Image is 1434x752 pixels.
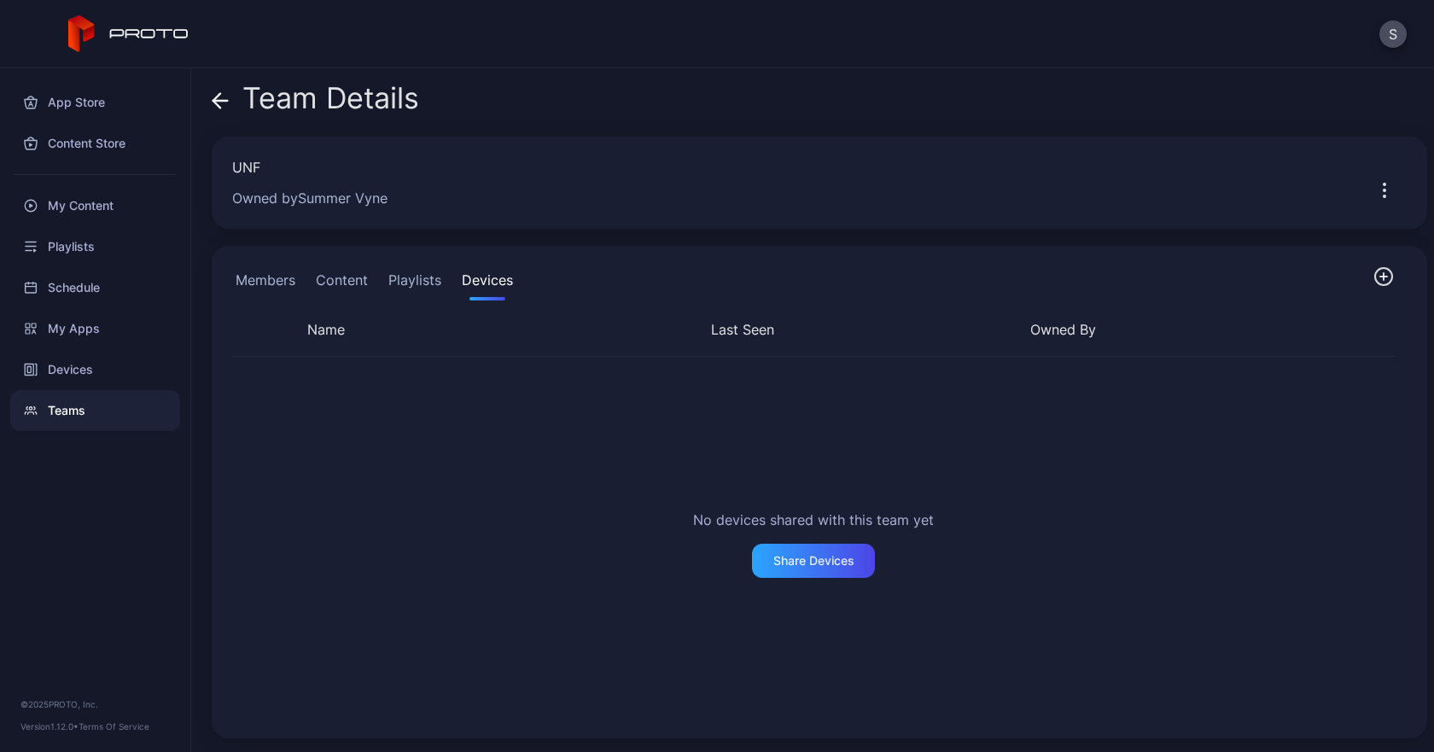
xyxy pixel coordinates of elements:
[232,157,1342,178] div: UNF
[10,123,180,164] a: Content Store
[1030,319,1337,340] div: Owned By
[10,267,180,308] a: Schedule
[10,349,180,390] a: Devices
[212,82,419,123] div: Team Details
[1379,20,1407,48] button: S
[20,721,79,732] span: Version 1.12.0 •
[10,82,180,123] a: App Store
[773,554,854,568] div: Share Devices
[693,510,934,530] div: No devices shared with this team yet
[20,697,170,711] div: © 2025 PROTO, Inc.
[385,266,445,300] button: Playlists
[10,390,180,431] a: Teams
[752,544,875,578] button: Share Devices
[79,721,149,732] a: Terms Of Service
[711,319,1017,340] div: Last Seen
[10,226,180,267] a: Playlists
[232,266,299,300] button: Members
[458,266,516,300] button: Devices
[232,188,1342,208] div: Owned by Summer Vyne
[10,185,180,226] a: My Content
[232,319,697,340] div: Name
[10,308,180,349] a: My Apps
[312,266,371,300] button: Content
